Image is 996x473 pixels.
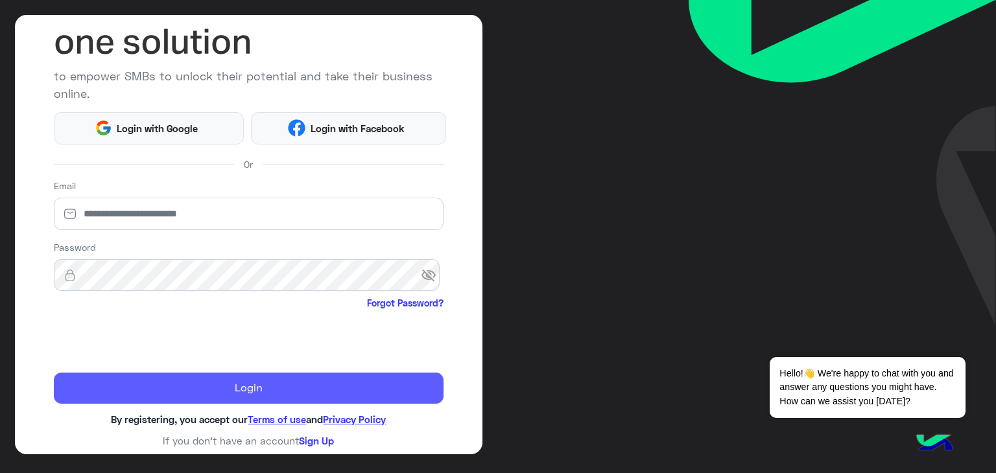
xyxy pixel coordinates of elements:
label: Password [54,240,96,254]
button: Login with Google [54,112,244,144]
a: Terms of use [248,413,306,425]
span: By registering, you accept our [111,413,248,425]
a: Forgot Password? [367,296,444,310]
a: Privacy Policy [323,413,386,425]
h6: If you don’t have an account [54,435,444,446]
iframe: reCAPTCHA [54,312,251,363]
span: Hello!👋 We're happy to chat with you and answer any questions you might have. How can we assist y... [770,357,965,418]
span: Login with Facebook [305,121,409,136]
img: hulul-logo.png [912,421,957,467]
span: and [306,413,323,425]
a: Sign Up [299,435,334,446]
img: lock [54,269,86,282]
img: email [54,207,86,220]
img: Google [95,119,112,137]
span: Login with Google [112,121,203,136]
button: Login with Facebook [251,112,446,144]
p: to empower SMBs to unlock their potential and take their business online. [54,67,444,102]
span: Or [244,157,253,171]
button: Login [54,373,444,404]
span: visibility_off [421,264,444,287]
label: Email [54,179,76,192]
img: Facebook [288,119,305,137]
